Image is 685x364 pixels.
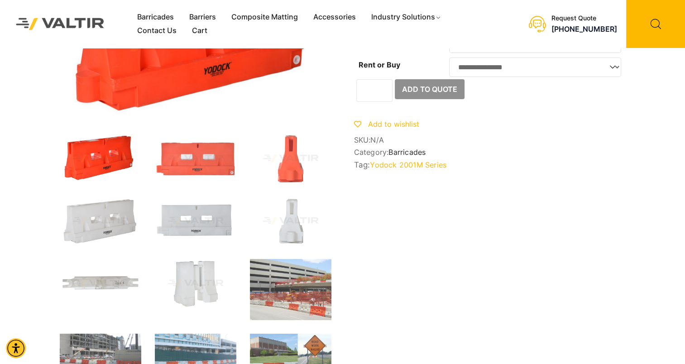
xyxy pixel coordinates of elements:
[155,259,236,308] img: A white plastic component with a central hinge, designed for structural support or assembly.
[395,79,465,99] button: Add to Quote
[368,120,419,129] span: Add to wishlist
[182,10,224,24] a: Barriers
[129,10,182,24] a: Barricades
[354,148,626,157] span: Category:
[7,9,114,39] img: Valtir Rentals
[370,160,446,169] a: Yodock 2001M Series
[129,24,184,38] a: Contact Us
[359,60,400,69] label: Rent or Buy
[551,24,617,34] a: call (888) 496-3625
[184,24,215,38] a: Cart
[354,120,419,129] a: Add to wishlist
[155,196,236,245] img: A white plastic device with two rectangular openings and a logo, likely a component or accessory ...
[155,134,236,183] img: An orange traffic barrier with reflective white panels and the brand name "YODOCK" printed on it.
[60,259,141,308] img: A long, white plastic component with two openings at each end, possibly a part for machinery or e...
[370,135,384,144] span: N/A
[6,338,26,358] div: Accessibility Menu
[356,79,393,102] input: Product quantity
[250,196,331,245] img: A white plastic component with a vertical design, featuring a slot at the top and a cylindrical p...
[60,196,141,245] img: A white plastic dock component with openings, labeled "YODOCK," designed for modular assembly or ...
[250,134,331,183] img: An orange plastic object with a triangular shape, featuring a slot at the top and a circular base.
[364,10,449,24] a: Industry Solutions
[551,14,617,22] div: Request Quote
[306,10,364,24] a: Accessories
[250,259,331,320] img: Convention Center Construction Project
[354,136,626,144] span: SKU:
[388,148,426,157] a: Barricades
[354,160,626,169] span: Tag:
[60,134,141,183] img: 2001M_Org_3Q.jpg
[224,10,306,24] a: Composite Matting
